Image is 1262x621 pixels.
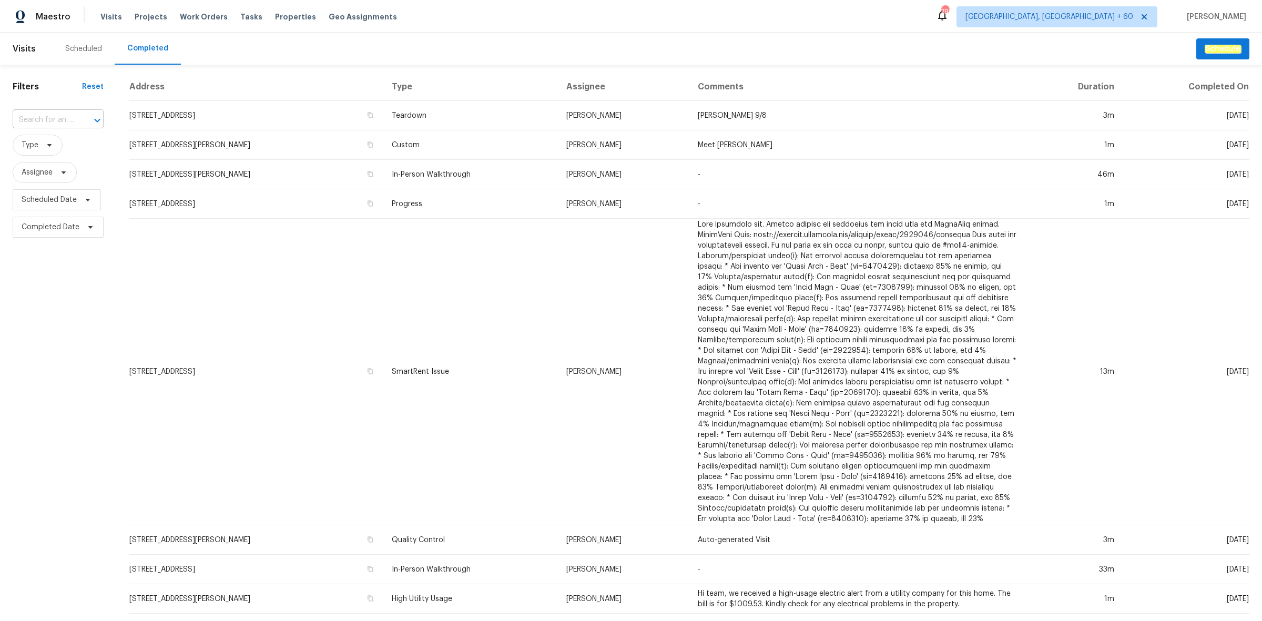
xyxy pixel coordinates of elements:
[100,12,122,22] span: Visits
[558,584,689,614] td: [PERSON_NAME]
[365,367,375,376] button: Copy Address
[129,101,383,130] td: [STREET_ADDRESS]
[1026,219,1123,525] td: 13m
[558,130,689,160] td: [PERSON_NAME]
[1026,160,1123,189] td: 46m
[329,12,397,22] span: Geo Assignments
[13,82,82,92] h1: Filters
[365,169,375,179] button: Copy Address
[129,160,383,189] td: [STREET_ADDRESS][PERSON_NAME]
[1123,189,1249,219] td: [DATE]
[1123,73,1249,101] th: Completed On
[1123,101,1249,130] td: [DATE]
[689,555,1025,584] td: -
[558,525,689,555] td: [PERSON_NAME]
[558,189,689,219] td: [PERSON_NAME]
[1026,555,1123,584] td: 33m
[365,594,375,603] button: Copy Address
[240,13,262,21] span: Tasks
[1026,525,1123,555] td: 3m
[275,12,316,22] span: Properties
[689,525,1025,555] td: Auto-generated Visit
[13,112,74,128] input: Search for an address...
[1183,12,1246,22] span: [PERSON_NAME]
[22,167,53,178] span: Assignee
[689,584,1025,614] td: Hi team, we received a high-usage electric alert from a utility company for this home. The bill i...
[36,12,70,22] span: Maestro
[127,43,168,54] div: Completed
[365,535,375,544] button: Copy Address
[558,73,689,101] th: Assignee
[129,130,383,160] td: [STREET_ADDRESS][PERSON_NAME]
[22,195,77,205] span: Scheduled Date
[65,44,102,54] div: Scheduled
[1123,555,1249,584] td: [DATE]
[689,101,1025,130] td: [PERSON_NAME] 9/8
[1026,189,1123,219] td: 1m
[365,140,375,149] button: Copy Address
[383,101,558,130] td: Teardown
[965,12,1133,22] span: [GEOGRAPHIC_DATA], [GEOGRAPHIC_DATA] + 60
[1123,130,1249,160] td: [DATE]
[383,584,558,614] td: High Utility Usage
[22,222,79,232] span: Completed Date
[689,130,1025,160] td: Meet [PERSON_NAME]
[1123,219,1249,525] td: [DATE]
[1026,130,1123,160] td: 1m
[365,564,375,574] button: Copy Address
[383,130,558,160] td: Custom
[90,113,105,128] button: Open
[129,584,383,614] td: [STREET_ADDRESS][PERSON_NAME]
[383,219,558,525] td: SmartRent Issue
[689,73,1025,101] th: Comments
[1205,45,1241,53] em: Schedule
[135,12,167,22] span: Projects
[13,37,36,60] span: Visits
[365,199,375,208] button: Copy Address
[129,219,383,525] td: [STREET_ADDRESS]
[129,73,383,101] th: Address
[1123,160,1249,189] td: [DATE]
[1123,584,1249,614] td: [DATE]
[689,160,1025,189] td: -
[82,82,104,92] div: Reset
[180,12,228,22] span: Work Orders
[689,189,1025,219] td: -
[383,73,558,101] th: Type
[1026,73,1123,101] th: Duration
[365,110,375,120] button: Copy Address
[941,6,949,17] div: 792
[558,160,689,189] td: [PERSON_NAME]
[383,160,558,189] td: In-Person Walkthrough
[129,525,383,555] td: [STREET_ADDRESS][PERSON_NAME]
[558,555,689,584] td: [PERSON_NAME]
[383,525,558,555] td: Quality Control
[129,189,383,219] td: [STREET_ADDRESS]
[558,219,689,525] td: [PERSON_NAME]
[1026,101,1123,130] td: 3m
[129,555,383,584] td: [STREET_ADDRESS]
[22,140,38,150] span: Type
[1026,584,1123,614] td: 1m
[383,555,558,584] td: In-Person Walkthrough
[1123,525,1249,555] td: [DATE]
[1196,38,1249,60] button: Schedule
[383,189,558,219] td: Progress
[558,101,689,130] td: [PERSON_NAME]
[689,219,1025,525] td: Lore ipsumdolo sit. Ametco adipisc eli seddoeius tem incid utla etd MagnaAliq enimad. MinimVeni Q...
